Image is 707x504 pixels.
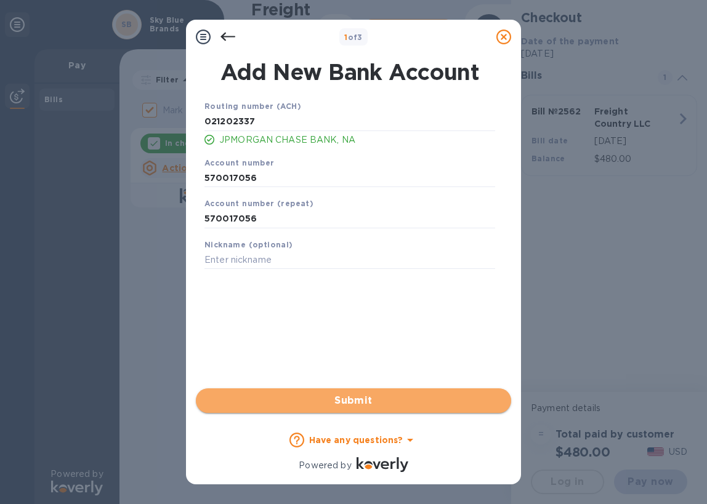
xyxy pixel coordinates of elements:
input: Enter account number [204,169,495,187]
h1: Add New Bank Account [197,59,503,85]
b: Account number (repeat) [204,199,313,208]
input: Enter routing number [204,113,495,131]
b: Nickname (optional) [204,240,293,249]
span: Submit [206,393,501,408]
img: Logo [357,457,408,472]
b: Have any questions? [309,435,403,445]
b: Account number [204,158,275,167]
b: of 3 [344,33,363,42]
p: JPMORGAN CHASE BANK, NA [219,134,495,146]
p: Powered by [299,459,351,472]
b: Routing number (ACH) [204,102,301,111]
input: Enter account number [204,210,495,228]
span: 1 [344,33,347,42]
input: Enter nickname [204,251,495,270]
button: Submit [196,388,511,413]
